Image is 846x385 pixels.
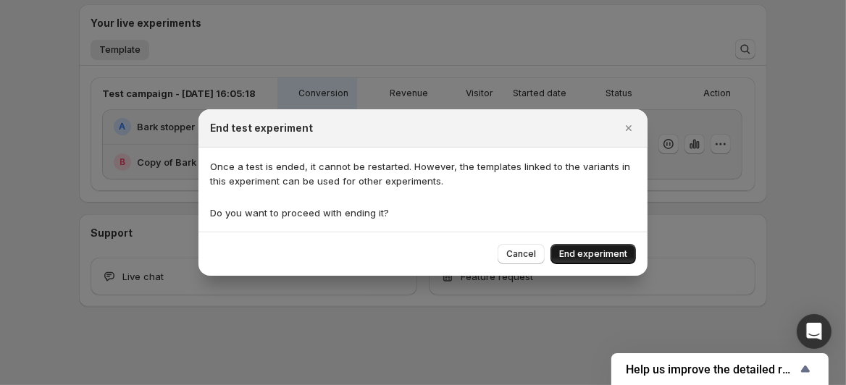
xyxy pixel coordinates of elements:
div: Open Intercom Messenger [797,314,832,349]
p: Once a test is ended, it cannot be restarted. However, the templates linked to the variants in th... [210,159,636,188]
button: Show survey - Help us improve the detailed report for A/B campaigns [626,360,814,378]
button: Close [619,118,639,138]
p: Do you want to proceed with ending it? [210,206,636,220]
button: End experiment [550,244,636,264]
span: Help us improve the detailed report for A/B campaigns [626,363,797,376]
h2: End test experiment [210,121,313,135]
span: Cancel [506,248,536,260]
span: End experiment [559,248,627,260]
button: Cancel [498,244,545,264]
